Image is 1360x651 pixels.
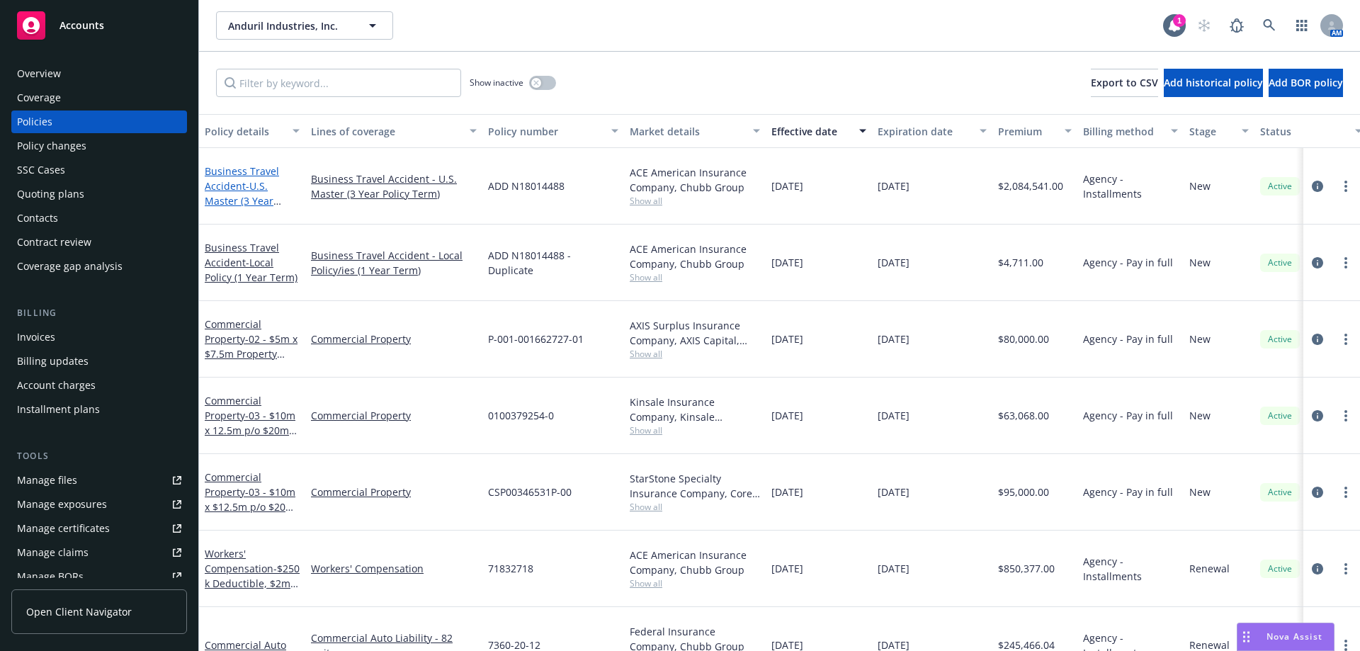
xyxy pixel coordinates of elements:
button: Billing method [1077,114,1184,148]
span: Anduril Industries, Inc. [228,18,351,33]
span: Show all [630,271,760,283]
a: Invoices [11,326,187,349]
span: Accounts [59,20,104,31]
span: Show all [630,348,760,360]
div: Contacts [17,207,58,230]
a: circleInformation [1309,560,1326,577]
a: SSC Cases [11,159,187,181]
a: more [1337,254,1354,271]
a: more [1337,331,1354,348]
span: [DATE] [878,561,909,576]
span: [DATE] [771,485,803,499]
span: Show all [630,424,760,436]
div: Installment plans [17,398,100,421]
a: Manage files [11,469,187,492]
div: Quoting plans [17,183,84,205]
a: Commercial Property [311,485,477,499]
span: Active [1266,409,1294,422]
span: P-001-001662727-01 [488,332,584,346]
a: Manage BORs [11,565,187,588]
button: Policy number [482,114,624,148]
span: New [1189,485,1211,499]
a: Business Travel Accident - U.S. Master (3 Year Policy Term) [311,171,477,201]
a: more [1337,560,1354,577]
div: Contract review [17,231,91,254]
span: Agency - Pay in full [1083,255,1173,270]
div: Billing [11,306,187,320]
span: ADD N18014488 - Duplicate [488,248,618,278]
span: - 03 - $10m x 12.5m p/o $20m (Adranos) [205,409,297,452]
a: Commercial Property [205,394,295,452]
button: Premium [992,114,1077,148]
span: Active [1266,180,1294,193]
a: Search [1255,11,1283,40]
button: Export to CSV [1091,69,1158,97]
a: more [1337,407,1354,424]
div: Tools [11,449,187,463]
button: Expiration date [872,114,992,148]
div: Status [1260,124,1347,139]
div: Policies [17,111,52,133]
div: Manage claims [17,541,89,564]
div: Market details [630,124,744,139]
div: ACE American Insurance Company, Chubb Group [630,548,760,577]
span: [DATE] [771,179,803,193]
div: SSC Cases [17,159,65,181]
div: Billing updates [17,350,89,373]
div: Manage exposures [17,493,107,516]
a: Switch app [1288,11,1316,40]
button: Market details [624,114,766,148]
span: Agency - Installments [1083,554,1178,584]
span: Open Client Navigator [26,604,132,619]
a: Business Travel Accident [205,241,297,284]
span: Renewal [1189,561,1230,576]
button: Add historical policy [1164,69,1263,97]
span: [DATE] [771,332,803,346]
span: Show all [630,577,760,589]
span: - Local Policy (1 Year Term) [205,256,297,284]
span: [DATE] [878,332,909,346]
a: more [1337,178,1354,195]
span: Agency - Pay in full [1083,408,1173,423]
div: Overview [17,62,61,85]
div: Lines of coverage [311,124,461,139]
div: Account charges [17,374,96,397]
a: circleInformation [1309,331,1326,348]
span: Nova Assist [1266,630,1322,642]
button: Policy details [199,114,305,148]
span: New [1189,255,1211,270]
div: Manage files [17,469,77,492]
div: Manage certificates [17,517,110,540]
span: $4,711.00 [998,255,1043,270]
div: Premium [998,124,1056,139]
span: Export to CSV [1091,76,1158,89]
span: [DATE] [771,408,803,423]
span: Agency - Installments [1083,171,1178,201]
span: $2,084,541.00 [998,179,1063,193]
a: Manage exposures [11,493,187,516]
span: Add historical policy [1164,76,1263,89]
button: Stage [1184,114,1254,148]
span: New [1189,332,1211,346]
a: Commercial Property [205,317,297,375]
span: - $250k Deductible, $2m Loss Aggregate [205,562,300,605]
a: Contract review [11,231,187,254]
div: Invoices [17,326,55,349]
div: 1 [1173,14,1186,27]
a: circleInformation [1309,178,1326,195]
div: Billing method [1083,124,1162,139]
span: Show inactive [470,77,523,89]
span: [DATE] [771,561,803,576]
a: Policies [11,111,187,133]
div: Coverage gap analysis [17,255,123,278]
div: Policy number [488,124,603,139]
a: Business Travel Accident [205,164,279,222]
span: [DATE] [878,485,909,499]
span: Add BOR policy [1269,76,1343,89]
a: Coverage [11,86,187,109]
a: circleInformation [1309,484,1326,501]
span: Active [1266,562,1294,575]
a: circleInformation [1309,254,1326,271]
a: Manage claims [11,541,187,564]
